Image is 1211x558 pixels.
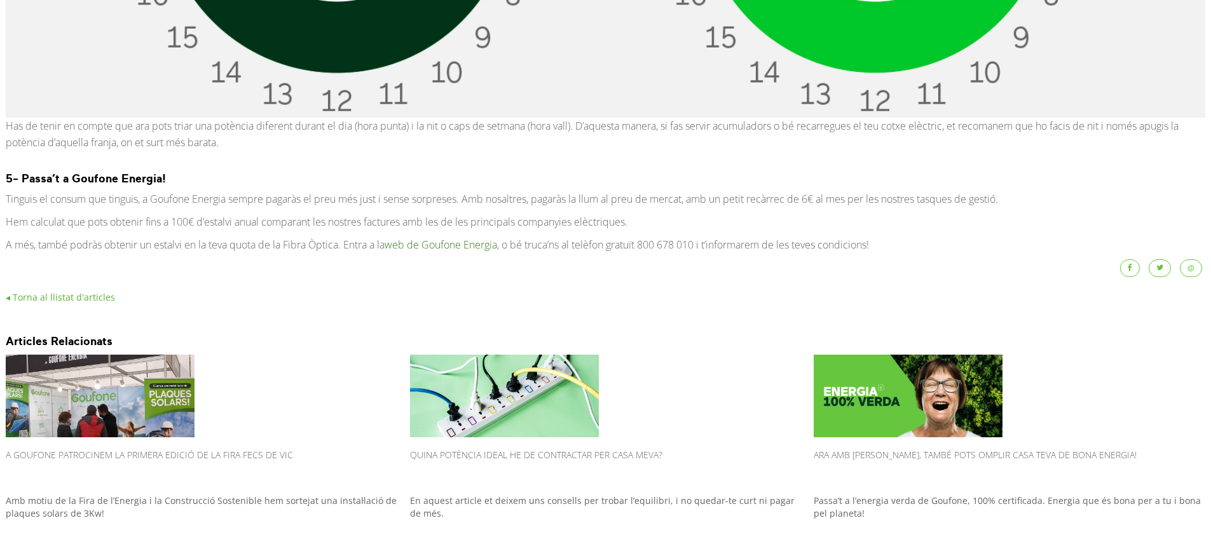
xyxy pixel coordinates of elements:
[814,355,1205,558] a: Ara amb [PERSON_NAME], també pots omplir casa teva de bona energia! Passa’t a l’energia verda de ...
[6,174,1205,184] h4: 5- Passa’t a Goufone Energia!
[6,444,397,488] h2: A Goufone patrocinem la primera edició de la fira FECS de Vic
[6,335,113,348] span: Articles Relacionats
[6,355,397,558] a: A Goufone patrocinem la primera edició de la fira FECS de Vic Amb motiu de la Fira de l’Energia i...
[410,355,599,437] img: ...
[6,214,1205,230] p: Hem calculat que pots obtenir fins a 100€ d’estalvi anual comparant les nostres factures amb les ...
[6,236,1205,253] p: A més, també podràs obtenir un estalvi en la teva quota de la Fibra Òptica. Entra a la , o bé tru...
[410,444,802,488] h2: Quina potència ideal he de contractar per casa meva?
[814,444,1205,488] h2: Ara amb [PERSON_NAME], també pots omplir casa teva de bona energia!
[1180,259,1202,277] a: @
[6,118,1205,167] p: Has de tenir en compte que ara pots triar una potència diferent durant el dia (hora punta) i la n...
[6,191,1205,207] p: Tinguis el consum que tinguis, a Goufone Energia sempre pagaràs el preu més just i sense sorprese...
[6,494,397,558] p: Amb motiu de la Fira de l’Energia i la Construcció Sostenible hem sortejat una instal·lació de pl...
[814,494,1205,558] p: Passa’t a l’energia verda de Goufone, 100% certificada. Energia que és bona per a tu i bona pel p...
[6,355,195,437] img: ...
[6,291,115,303] a: ◂ Torna al llistat d'articles
[814,355,1002,437] img: ...
[410,494,802,558] p: En aquest article et deixem uns consells per trobar l’equilibri, i no quedar-te curt ni pagar de ...
[410,355,802,558] a: Quina potència ideal he de contractar per casa meva? En aquest article et deixem uns consells per...
[385,238,497,252] a: web de Goufone Energia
